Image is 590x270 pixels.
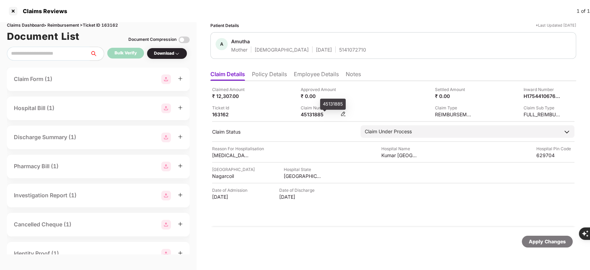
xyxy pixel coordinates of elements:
[524,105,562,111] div: Claim Sub Type
[524,93,562,99] div: H17544106761003766
[210,22,239,29] div: Patient Details
[128,36,176,43] div: Document Compression
[252,71,287,81] li: Policy Details
[381,152,419,159] div: Kumar [GEOGRAPHIC_DATA]
[174,51,180,56] img: svg+xml;base64,PHN2ZyBpZD0iRHJvcGRvd24tMzJ4MzIiIHhtbG5zPSJodHRwOi8vd3d3LnczLm9yZy8yMDAwL3N2ZyIgd2...
[435,86,473,93] div: Settled Amount
[161,162,171,171] img: svg+xml;base64,PHN2ZyBpZD0iR3JvdXBfMjg4MTMiIGRhdGEtbmFtZT0iR3JvdXAgMjg4MTMiIHhtbG5zPSJodHRwOi8vd3...
[381,145,419,152] div: Hospital Name
[161,103,171,113] img: svg+xml;base64,PHN2ZyBpZD0iR3JvdXBfMjg4MTMiIGRhdGEtbmFtZT0iR3JvdXAgMjg4MTMiIHhtbG5zPSJodHRwOi8vd3...
[279,193,317,200] div: [DATE]
[14,104,54,112] div: Hospital Bill (1)
[212,105,250,111] div: Ticket Id
[320,99,346,110] div: 45131885
[161,220,171,229] img: svg+xml;base64,PHN2ZyBpZD0iR3JvdXBfMjg4MTMiIGRhdGEtbmFtZT0iR3JvdXAgMjg4MTMiIHhtbG5zPSJodHRwOi8vd3...
[210,71,245,81] li: Claim Details
[524,86,562,93] div: Inward Number
[14,249,59,258] div: Identity Proof (1)
[19,8,67,15] div: Claims Reviews
[294,71,339,81] li: Employee Details
[341,111,346,117] img: svg+xml;base64,PHN2ZyBpZD0iRWRpdC0zMngzMiIgeG1sbnM9Imh0dHA6Ly93d3cudzMub3JnLzIwMDAvc3ZnIiB3aWR0aD...
[231,46,247,53] div: Mother
[14,75,52,83] div: Claim Form (1)
[154,50,180,57] div: Download
[212,187,250,193] div: Date of Admission
[179,34,190,45] img: svg+xml;base64,PHN2ZyBpZD0iVG9nZ2xlLTMyeDMyIiB4bWxucz0iaHR0cDovL3d3dy53My5vcmcvMjAwMC9zdmciIHdpZH...
[301,111,339,118] div: 45131885
[255,46,309,53] div: [DEMOGRAPHIC_DATA]
[14,220,71,229] div: Cancelled Cheque (1)
[524,111,562,118] div: FULL_REIMBURSEMENT
[536,145,574,152] div: Hospital Pin Code
[301,86,339,93] div: Approved Amount
[212,86,250,93] div: Claimed Amount
[231,38,250,45] div: Amutha
[212,193,250,200] div: [DATE]
[216,38,228,50] div: A
[212,128,354,135] div: Claim Status
[178,134,183,139] span: plus
[90,47,104,61] button: search
[178,105,183,110] span: plus
[339,46,366,53] div: 5141072710
[316,46,332,53] div: [DATE]
[435,105,473,111] div: Claim Type
[212,152,250,159] div: [MEDICAL_DATA]
[365,128,412,135] div: Claim Under Process
[14,133,76,142] div: Discharge Summary (1)
[301,93,339,99] div: ₹ 0.00
[161,74,171,84] img: svg+xml;base64,PHN2ZyBpZD0iR3JvdXBfMjg4MTMiIGRhdGEtbmFtZT0iR3JvdXAgMjg4MTMiIHhtbG5zPSJodHRwOi8vd3...
[178,192,183,197] span: plus
[161,133,171,142] img: svg+xml;base64,PHN2ZyBpZD0iR3JvdXBfMjg4MTMiIGRhdGEtbmFtZT0iR3JvdXAgMjg4MTMiIHhtbG5zPSJodHRwOi8vd3...
[178,251,183,255] span: plus
[577,7,590,15] div: 1 of 1
[178,163,183,168] span: plus
[563,128,570,135] img: downArrowIcon
[14,191,76,200] div: Investigation Report (1)
[178,222,183,226] span: plus
[212,166,255,173] div: [GEOGRAPHIC_DATA]
[346,71,361,81] li: Notes
[536,152,574,159] div: 629704
[90,51,104,56] span: search
[301,105,346,111] div: Claim Number
[161,249,171,259] img: svg+xml;base64,PHN2ZyBpZD0iR3JvdXBfMjg4MTMiIGRhdGEtbmFtZT0iR3JvdXAgMjg4MTMiIHhtbG5zPSJodHRwOi8vd3...
[536,22,576,29] div: *Last Updated [DATE]
[212,145,264,152] div: Reason For Hospitalisation
[212,93,250,99] div: ₹ 12,307.00
[279,187,317,193] div: Date of Discharge
[14,162,58,171] div: Pharmacy Bill (1)
[284,166,322,173] div: Hospital State
[115,50,137,56] div: Bulk Verify
[7,29,80,44] h1: Document List
[212,173,250,179] div: Nagarcoil
[529,238,566,245] div: Apply Changes
[435,93,473,99] div: ₹ 0.00
[7,22,190,29] div: Claims Dashboard > Reimbursement > Ticket ID 163162
[178,76,183,81] span: plus
[161,191,171,200] img: svg+xml;base64,PHN2ZyBpZD0iR3JvdXBfMjg4MTMiIGRhdGEtbmFtZT0iR3JvdXAgMjg4MTMiIHhtbG5zPSJodHRwOi8vd3...
[435,111,473,118] div: REIMBURSEMENT
[212,111,250,118] div: 163162
[284,173,322,179] div: [GEOGRAPHIC_DATA]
